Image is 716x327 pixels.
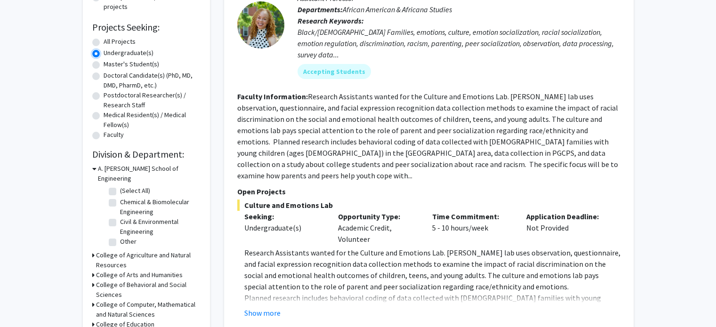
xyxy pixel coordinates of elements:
[96,250,201,270] h3: College of Agriculture and Natural Resources
[298,16,364,25] b: Research Keywords:
[244,222,324,233] div: Undergraduate(s)
[343,5,452,14] span: African American & Africana Studies
[244,307,281,319] button: Show more
[237,92,308,101] b: Faculty Information:
[244,211,324,222] p: Seeking:
[237,186,620,197] p: Open Projects
[96,300,201,319] h3: College of Computer, Mathematical and Natural Sciences
[298,26,620,60] div: Black/[DEMOGRAPHIC_DATA] Families, emotions, culture, emotion socialization, racial socialization...
[331,211,425,245] div: Academic Credit, Volunteer
[526,211,606,222] p: Application Deadline:
[519,211,613,245] div: Not Provided
[120,186,150,196] label: (Select All)
[338,211,418,222] p: Opportunity Type:
[244,247,620,292] p: Research Assistants wanted for the Culture and Emotions Lab. [PERSON_NAME] lab uses observation, ...
[432,211,512,222] p: Time Commitment:
[298,5,343,14] b: Departments:
[298,64,371,79] mat-chip: Accepting Students
[104,59,159,69] label: Master's Student(s)
[96,270,183,280] h3: College of Arts and Humanities
[120,197,198,217] label: Chemical & Biomolecular Engineering
[92,149,201,160] h2: Division & Department:
[425,211,519,245] div: 5 - 10 hours/week
[120,217,198,237] label: Civil & Environmental Engineering
[104,48,153,58] label: Undergraduate(s)
[98,164,201,183] h3: A. [PERSON_NAME] School of Engineering
[104,90,201,110] label: Postdoctoral Researcher(s) / Research Staff
[237,92,618,180] fg-read-more: Research Assistants wanted for the Culture and Emotions Lab. [PERSON_NAME] lab uses observation, ...
[92,22,201,33] h2: Projects Seeking:
[237,199,620,211] span: Culture and Emotions Lab
[7,285,40,320] iframe: Chat
[104,130,124,140] label: Faculty
[120,237,137,247] label: Other
[104,37,136,47] label: All Projects
[104,110,201,130] label: Medical Resident(s) / Medical Fellow(s)
[96,280,201,300] h3: College of Behavioral and Social Sciences
[104,71,201,90] label: Doctoral Candidate(s) (PhD, MD, DMD, PharmD, etc.)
